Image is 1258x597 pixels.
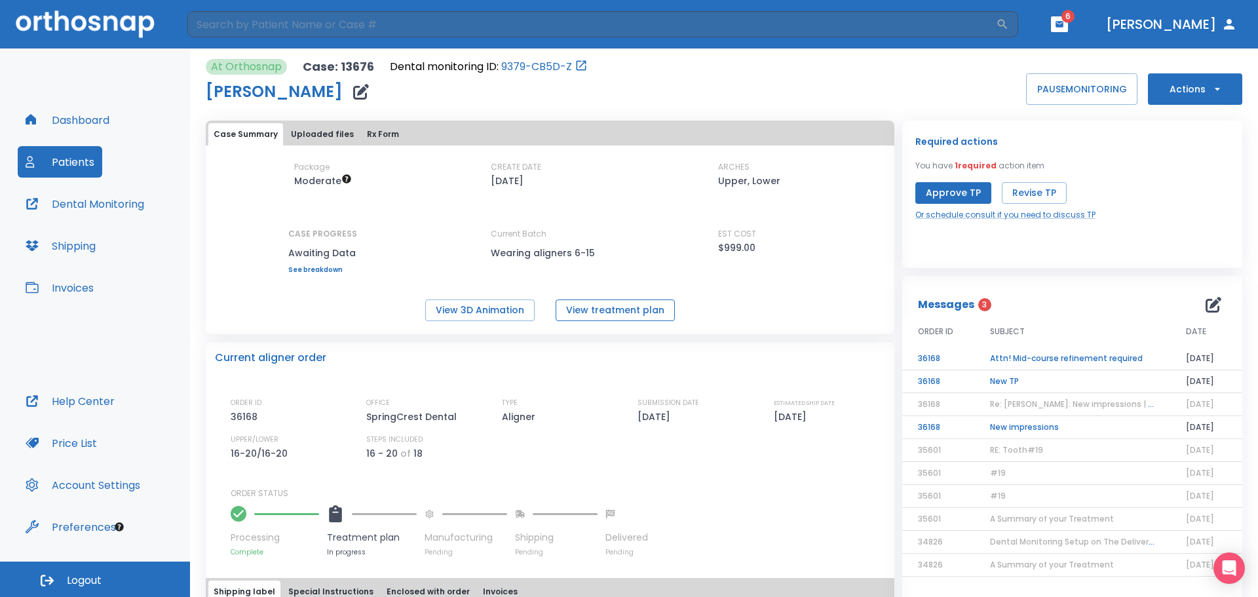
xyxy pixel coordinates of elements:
button: Revise TP [1002,182,1067,204]
button: Account Settings [18,469,148,501]
p: SUBMISSION DATE [638,397,699,409]
span: #19 [990,490,1006,501]
p: At Orthosnap [211,59,282,75]
td: 36168 [902,370,974,393]
p: Upper, Lower [718,173,780,189]
button: Rx Form [362,123,404,145]
p: ESTIMATED SHIP DATE [774,397,835,409]
div: Open Intercom Messenger [1213,552,1245,584]
button: Invoices [18,272,102,303]
span: 35601 [918,490,941,501]
p: Aligner [502,409,540,425]
td: [DATE] [1170,416,1242,439]
span: A Summary of your Treatment [990,513,1114,524]
p: [DATE] [638,409,675,425]
span: [DATE] [1186,513,1214,524]
button: View 3D Animation [425,299,535,321]
p: Current aligner order [215,350,326,366]
div: Open patient in dental monitoring portal [390,59,588,75]
td: Attn! Mid-course refinement required [974,347,1170,370]
p: Case: 13676 [303,59,374,75]
p: OFFICE [366,397,390,409]
button: Price List [18,427,105,459]
p: Processing [231,531,319,545]
button: Shipping [18,230,104,261]
p: 36168 [231,409,262,425]
span: 34826 [918,536,943,547]
p: ARCHES [718,161,750,173]
span: ORDER ID [918,326,953,337]
span: Re: [PERSON_NAME]: New impressions | [13676:36168] [990,398,1203,410]
span: 36168 [918,398,940,410]
span: Logout [67,573,102,588]
p: 16-20/16-20 [231,446,292,461]
span: [DATE] [1186,490,1214,501]
button: Patients [18,146,102,178]
span: 35601 [918,513,941,524]
span: [DATE] [1186,536,1214,547]
td: New TP [974,370,1170,393]
p: Package [294,161,330,173]
button: PAUSEMONITORING [1026,73,1137,105]
img: Orthosnap [16,10,155,37]
td: [DATE] [1170,347,1242,370]
button: Approve TP [915,182,991,204]
button: Help Center [18,385,123,417]
a: 9379-CB5D-Z [501,59,572,75]
h1: [PERSON_NAME] [206,84,343,100]
span: 34826 [918,559,943,570]
span: #19 [990,467,1006,478]
span: 1 required [955,160,997,171]
button: [PERSON_NAME] [1101,12,1242,36]
p: $999.00 [718,240,755,256]
p: SpringCrest Dental [366,409,461,425]
p: Delivered [605,531,648,545]
span: 35601 [918,444,941,455]
p: Pending [425,547,507,557]
p: Wearing aligners 6-15 [491,245,609,261]
p: EST COST [718,228,756,240]
p: Manufacturing [425,531,507,545]
p: [DATE] [774,409,811,425]
span: A Summary of your Treatment [990,559,1114,570]
td: [DATE] [1170,370,1242,393]
span: [DATE] [1186,467,1214,478]
td: New impressions [974,416,1170,439]
p: of [400,446,411,461]
p: CASE PROGRESS [288,228,357,240]
div: tabs [208,123,892,145]
p: Current Batch [491,228,609,240]
span: DATE [1186,326,1206,337]
td: 36168 [902,416,974,439]
button: Dental Monitoring [18,188,152,220]
p: Pending [515,547,598,557]
a: Or schedule consult if you need to discuss TP [915,209,1096,221]
button: View treatment plan [556,299,675,321]
span: Up to 20 Steps (40 aligners) [294,174,352,187]
p: Complete [231,547,319,557]
p: You have action item [915,160,1044,172]
p: CREATE DATE [491,161,541,173]
p: UPPER/LOWER [231,434,278,446]
p: ORDER STATUS [231,488,885,499]
p: ORDER ID [231,397,261,409]
button: Preferences [18,511,124,543]
a: See breakdown [288,266,357,274]
p: Messages [918,297,974,313]
p: Treatment plan [327,531,417,545]
p: Awaiting Data [288,245,357,261]
p: Dental monitoring ID: [390,59,499,75]
button: Case Summary [208,123,283,145]
p: STEPS INCLUDED [366,434,423,446]
button: Dashboard [18,104,117,136]
span: [DATE] [1186,444,1214,455]
td: 36168 [902,347,974,370]
span: [DATE] [1186,559,1214,570]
